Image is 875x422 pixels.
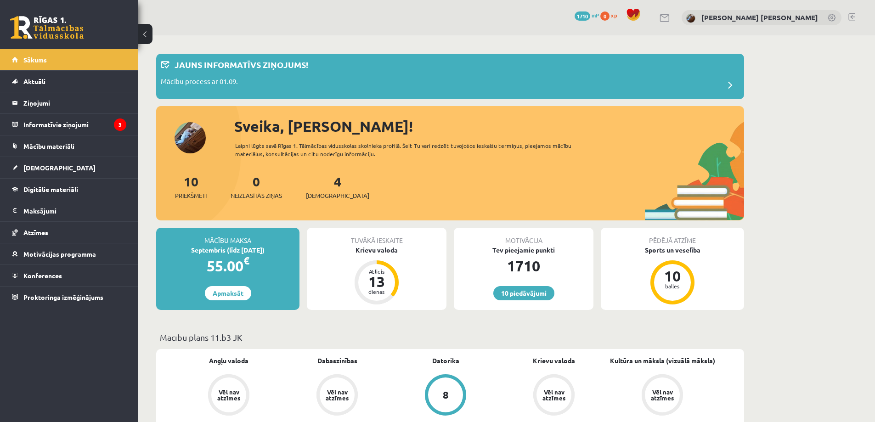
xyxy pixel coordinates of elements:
[209,356,248,366] a: Angļu valoda
[156,228,299,245] div: Mācību maksa
[659,283,686,289] div: balles
[175,191,207,200] span: Priekšmeti
[156,245,299,255] div: Septembris (līdz [DATE])
[12,222,126,243] a: Atzīmes
[23,293,103,301] span: Proktoringa izmēģinājums
[114,118,126,131] i: 3
[216,389,242,401] div: Vēl nav atzīmes
[601,245,744,255] div: Sports un veselība
[307,245,446,306] a: Krievu valoda Atlicis 13 dienas
[533,356,575,366] a: Krievu valoda
[12,243,126,264] a: Motivācijas programma
[363,289,390,294] div: dienas
[306,173,369,200] a: 4[DEMOGRAPHIC_DATA]
[659,269,686,283] div: 10
[12,92,126,113] a: Ziņojumi
[592,11,599,19] span: mP
[541,389,567,401] div: Vēl nav atzīmes
[12,287,126,308] a: Proktoringa izmēģinājums
[23,228,48,236] span: Atzīmes
[600,11,610,21] span: 0
[12,114,126,135] a: Informatīvie ziņojumi3
[23,200,126,221] legend: Maksājumi
[23,92,126,113] legend: Ziņojumi
[363,274,390,289] div: 13
[243,254,249,267] span: €
[10,16,84,39] a: Rīgas 1. Tālmācības vidusskola
[175,374,283,417] a: Vēl nav atzīmes
[12,179,126,200] a: Digitālie materiāli
[23,185,78,193] span: Digitālie materiāli
[12,49,126,70] a: Sākums
[307,228,446,245] div: Tuvākā ieskaite
[363,269,390,274] div: Atlicis
[493,286,554,300] a: 10 piedāvājumi
[454,245,593,255] div: Tev pieejamie punkti
[12,71,126,92] a: Aktuāli
[175,173,207,200] a: 10Priekšmeti
[160,331,740,343] p: Mācību plāns 11.b3 JK
[23,163,96,172] span: [DEMOGRAPHIC_DATA]
[12,157,126,178] a: [DEMOGRAPHIC_DATA]
[231,173,282,200] a: 0Neizlasītās ziņas
[161,76,238,89] p: Mācību process ar 01.09.
[500,374,608,417] a: Vēl nav atzīmes
[235,141,588,158] div: Laipni lūgts savā Rīgas 1. Tālmācības vidusskolas skolnieka profilā. Šeit Tu vari redzēt tuvojošo...
[307,245,446,255] div: Krievu valoda
[234,115,744,137] div: Sveika, [PERSON_NAME]!
[23,142,74,150] span: Mācību materiāli
[324,389,350,401] div: Vēl nav atzīmes
[686,14,695,23] img: Endija Iveta Žagata
[23,56,47,64] span: Sākums
[601,228,744,245] div: Pēdējā atzīme
[12,200,126,221] a: Maksājumi
[391,374,500,417] a: 8
[156,255,299,277] div: 55.00
[443,390,449,400] div: 8
[454,228,593,245] div: Motivācija
[575,11,599,19] a: 1710 mP
[601,245,744,306] a: Sports un veselība 10 balles
[161,58,740,95] a: Jauns informatīvs ziņojums! Mācību process ar 01.09.
[23,271,62,280] span: Konferences
[306,191,369,200] span: [DEMOGRAPHIC_DATA]
[575,11,590,21] span: 1710
[610,356,715,366] a: Kultūra un māksla (vizuālā māksla)
[12,265,126,286] a: Konferences
[12,135,126,157] a: Mācību materiāli
[23,250,96,258] span: Motivācijas programma
[23,77,45,85] span: Aktuāli
[23,114,126,135] legend: Informatīvie ziņojumi
[283,374,391,417] a: Vēl nav atzīmes
[454,255,593,277] div: 1710
[701,13,818,22] a: [PERSON_NAME] [PERSON_NAME]
[175,58,308,71] p: Jauns informatīvs ziņojums!
[205,286,251,300] a: Apmaksāt
[231,191,282,200] span: Neizlasītās ziņas
[317,356,357,366] a: Dabaszinības
[432,356,459,366] a: Datorika
[608,374,717,417] a: Vēl nav atzīmes
[649,389,675,401] div: Vēl nav atzīmes
[600,11,621,19] a: 0 xp
[611,11,617,19] span: xp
